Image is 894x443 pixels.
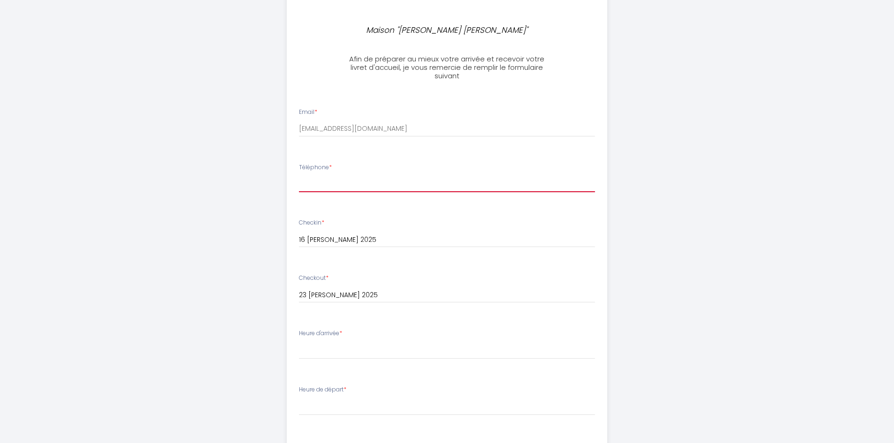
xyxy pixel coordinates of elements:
[299,385,346,394] label: Heure de départ
[299,329,342,338] label: Heure d'arrivée
[299,218,324,227] label: Checkin
[347,24,548,37] p: Maison "[PERSON_NAME] [PERSON_NAME]"
[299,163,332,172] label: Téléphone
[343,55,551,80] h3: Afin de préparer au mieux votre arrivée et recevoir votre livret d'accueil, je vous remercie de r...
[299,274,329,283] label: Checkout
[299,108,317,117] label: Email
